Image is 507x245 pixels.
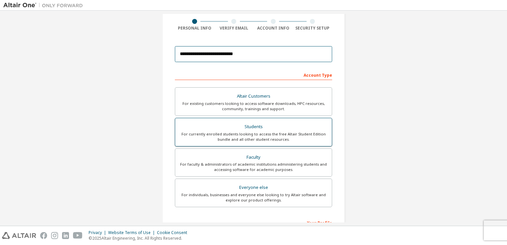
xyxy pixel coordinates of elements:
[179,131,328,142] div: For currently enrolled students looking to access the free Altair Student Edition bundle and all ...
[179,192,328,203] div: For individuals, businesses and everyone else looking to try Altair software and explore our prod...
[157,230,191,235] div: Cookie Consent
[179,101,328,112] div: For existing customers looking to access software downloads, HPC resources, community, trainings ...
[175,217,332,228] div: Your Profile
[40,232,47,239] img: facebook.svg
[89,230,108,235] div: Privacy
[175,26,214,31] div: Personal Info
[214,26,254,31] div: Verify Email
[179,122,328,131] div: Students
[179,92,328,101] div: Altair Customers
[73,232,83,239] img: youtube.svg
[179,183,328,192] div: Everyone else
[179,153,328,162] div: Faculty
[62,232,69,239] img: linkedin.svg
[2,232,36,239] img: altair_logo.svg
[293,26,332,31] div: Security Setup
[108,230,157,235] div: Website Terms of Use
[89,235,191,241] p: © 2025 Altair Engineering, Inc. All Rights Reserved.
[175,69,332,80] div: Account Type
[3,2,86,9] img: Altair One
[51,232,58,239] img: instagram.svg
[179,162,328,172] div: For faculty & administrators of academic institutions administering students and accessing softwa...
[254,26,293,31] div: Account Info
